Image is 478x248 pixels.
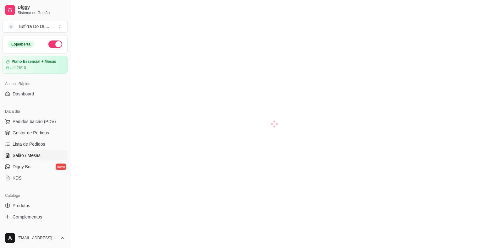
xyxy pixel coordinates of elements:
div: Catálogo [3,191,68,201]
span: Diggy [18,5,65,10]
a: Diggy Botnovo [3,162,68,172]
span: Dashboard [13,91,34,97]
button: [EMAIL_ADDRESS][DOMAIN_NAME] [3,230,68,245]
div: Dia a dia [3,106,68,116]
a: Dashboard [3,89,68,99]
span: Lista de Pedidos [13,141,45,147]
div: Acesso Rápido [3,79,68,89]
a: Lista de Pedidos [3,139,68,149]
button: Select a team [3,20,68,33]
article: até 26/10 [10,65,26,70]
button: Alterar Status [48,40,62,48]
div: Esfirra Do Du ... [19,23,49,30]
span: Gestor de Pedidos [13,130,49,136]
span: Salão / Mesas [13,152,41,159]
span: Pedidos balcão (PDV) [13,118,56,125]
span: Sistema de Gestão [18,10,65,15]
a: Produtos [3,201,68,211]
a: Complementos [3,212,68,222]
button: Pedidos balcão (PDV) [3,116,68,127]
span: Produtos [13,202,30,209]
a: KDS [3,173,68,183]
span: E [8,23,14,30]
div: Loja aberta [8,41,34,48]
a: Salão / Mesas [3,150,68,160]
a: Plano Essencial + Mesasaté 26/10 [3,56,68,74]
span: Complementos [13,214,42,220]
span: Diggy Bot [13,164,32,170]
a: DiggySistema de Gestão [3,3,68,18]
span: [EMAIL_ADDRESS][DOMAIN_NAME] [18,235,58,240]
span: KDS [13,175,22,181]
a: Gestor de Pedidos [3,128,68,138]
article: Plano Essencial + Mesas [12,59,56,64]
